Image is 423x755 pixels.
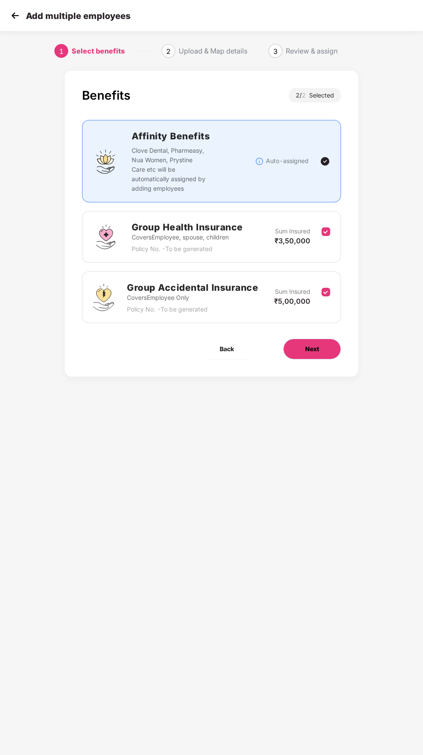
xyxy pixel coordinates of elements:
[305,344,319,354] span: Next
[302,91,309,99] span: 2
[132,129,256,143] h2: Affinity Benefits
[72,44,125,58] div: Select benefits
[286,44,338,58] div: Review & assign
[93,224,119,250] img: svg+xml;base64,PHN2ZyBpZD0iR3JvdXBfSGVhbHRoX0luc3VyYW5jZSIgZGF0YS1uYW1lPSJHcm91cCBIZWFsdGggSW5zdX...
[198,339,256,359] button: Back
[179,44,247,58] div: Upload & Map details
[283,339,341,359] button: Next
[289,88,341,103] div: 2 / Selected
[93,284,114,311] img: svg+xml;base64,PHN2ZyB4bWxucz0iaHR0cDovL3d3dy53My5vcmcvMjAwMC9zdmciIHdpZHRoPSI0OS4zMjEiIGhlaWdodD...
[59,47,63,56] span: 1
[255,157,264,166] img: svg+xml;base64,PHN2ZyBpZD0iSW5mb18tXzMyeDMyIiBkYXRhLW5hbWU9IkluZm8gLSAzMngzMiIgeG1sbnM9Imh0dHA6Ly...
[93,148,119,174] img: svg+xml;base64,PHN2ZyBpZD0iQWZmaW5pdHlfQmVuZWZpdHMiIGRhdGEtbmFtZT0iQWZmaW5pdHkgQmVuZWZpdHMiIHhtbG...
[127,280,258,295] h2: Group Accidental Insurance
[132,233,243,242] p: Covers Employee, spouse, children
[127,293,258,302] p: Covers Employee Only
[9,9,22,22] img: svg+xml;base64,PHN2ZyB4bWxucz0iaHR0cDovL3d3dy53My5vcmcvMjAwMC9zdmciIHdpZHRoPSIzMCIgaGVpZ2h0PSIzMC...
[275,287,310,296] p: Sum Insured
[166,47,170,56] span: 2
[266,156,309,166] p: Auto-assigned
[275,236,310,245] span: ₹3,50,000
[320,156,330,167] img: svg+xml;base64,PHN2ZyBpZD0iVGljay0yNHgyNCIgeG1sbnM9Imh0dHA6Ly93d3cudzMub3JnLzIwMDAvc3ZnIiB3aWR0aD...
[275,226,310,236] p: Sum Insured
[132,220,243,234] h2: Group Health Insurance
[127,305,258,314] p: Policy No. - To be generated
[82,88,130,103] div: Benefits
[26,11,130,21] p: Add multiple employees
[220,344,234,354] span: Back
[274,297,310,305] span: ₹5,00,000
[132,244,243,254] p: Policy No. - To be generated
[273,47,278,56] span: 3
[132,146,206,193] p: Clove Dental, Pharmeasy, Nua Women, Prystine Care etc will be automatically assigned by adding em...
